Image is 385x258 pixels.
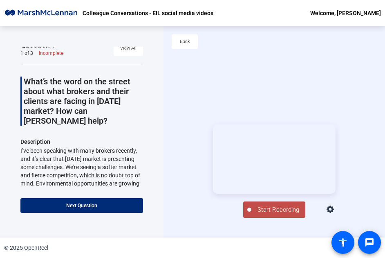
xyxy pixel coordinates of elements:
[310,8,381,18] div: Welcome, [PERSON_NAME]
[83,8,213,18] p: Colleague Conversations - EIL social media videos
[338,238,348,247] mat-icon: accessibility
[66,203,97,208] span: Next Question
[4,244,48,252] div: © 2025 OpenReel
[180,36,190,48] span: Back
[172,34,198,49] button: Back
[120,42,137,54] span: View All
[39,50,63,57] div: Incomplete
[20,198,143,213] button: Next Question
[365,238,374,247] mat-icon: message
[20,50,33,57] div: 1 of 3
[243,201,305,218] button: Start Recording
[20,137,143,147] p: Description
[4,9,78,17] img: OpenReel logo
[24,77,143,126] p: What’s the word on the street about what brokers and their clients are facing in [DATE] market? H...
[114,41,143,56] button: View All
[251,205,305,215] span: Start Recording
